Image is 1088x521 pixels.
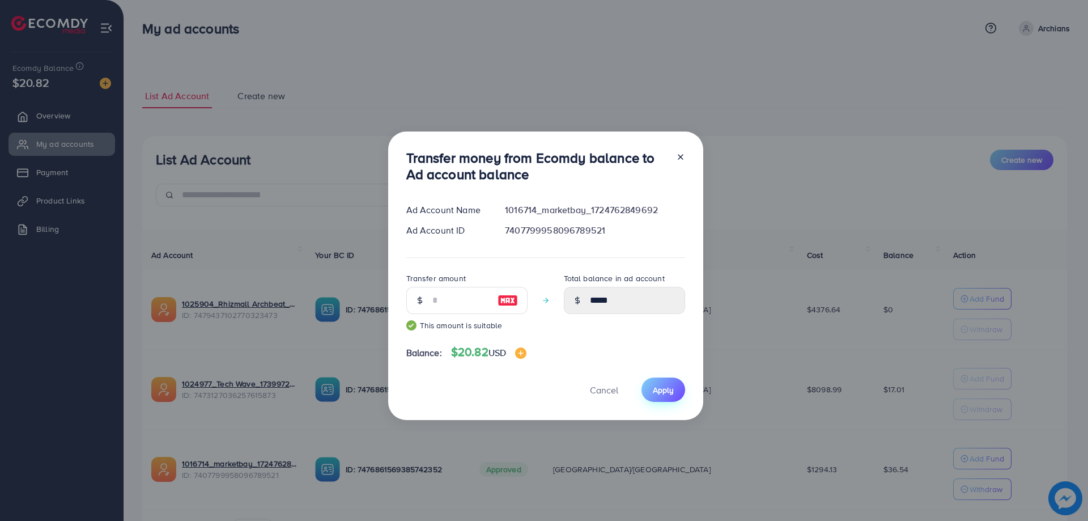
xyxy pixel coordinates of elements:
[515,348,526,359] img: image
[488,346,506,359] span: USD
[653,384,674,396] span: Apply
[406,346,442,359] span: Balance:
[641,378,685,402] button: Apply
[590,384,618,396] span: Cancel
[406,150,667,183] h3: Transfer money from Ecomdy balance to Ad account balance
[564,273,665,284] label: Total balance in ad account
[406,320,528,331] small: This amount is suitable
[397,224,496,237] div: Ad Account ID
[406,273,466,284] label: Transfer amount
[397,204,496,217] div: Ad Account Name
[451,345,526,359] h4: $20.82
[406,320,416,331] img: guide
[496,224,694,237] div: 7407799958096789521
[498,294,518,307] img: image
[576,378,632,402] button: Cancel
[496,204,694,217] div: 1016714_marketbay_1724762849692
